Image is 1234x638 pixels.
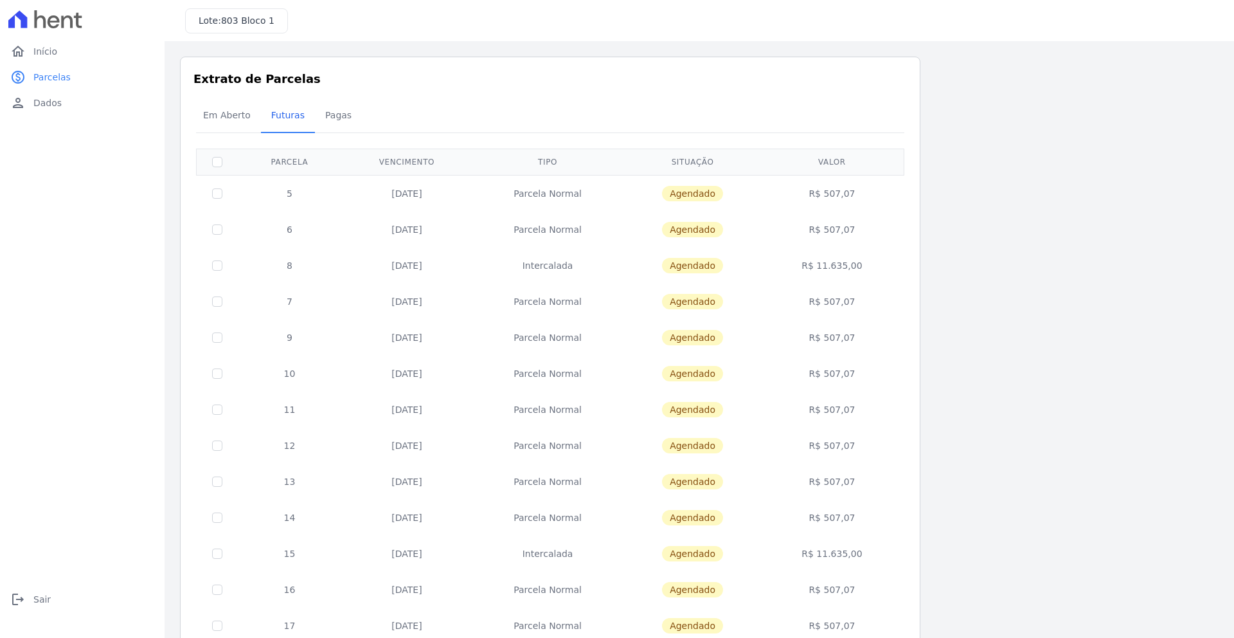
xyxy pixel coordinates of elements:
[662,258,723,273] span: Agendado
[238,212,341,248] td: 6
[762,572,901,608] td: R$ 507,07
[238,248,341,284] td: 8
[317,102,359,128] span: Pagas
[762,175,901,212] td: R$ 507,07
[662,438,723,453] span: Agendado
[33,45,57,58] span: Início
[238,392,341,428] td: 11
[762,500,901,536] td: R$ 507,07
[472,175,623,212] td: Parcela Normal
[341,212,472,248] td: [DATE]
[341,392,472,428] td: [DATE]
[5,39,159,64] a: homeInício
[238,149,341,175] th: Parcela
[5,64,159,90] a: paidParcelas
[762,284,901,320] td: R$ 507,07
[472,248,623,284] td: Intercalada
[472,536,623,572] td: Intercalada
[238,536,341,572] td: 15
[341,248,472,284] td: [DATE]
[193,70,907,87] h3: Extrato de Parcelas
[264,102,312,128] span: Futuras
[662,330,723,345] span: Agendado
[341,464,472,500] td: [DATE]
[472,212,623,248] td: Parcela Normal
[238,175,341,212] td: 5
[238,464,341,500] td: 13
[472,284,623,320] td: Parcela Normal
[762,428,901,464] td: R$ 507,07
[261,100,315,133] a: Futuras
[341,428,472,464] td: [DATE]
[341,536,472,572] td: [DATE]
[341,149,472,175] th: Vencimento
[623,149,762,175] th: Situação
[315,100,362,133] a: Pagas
[472,356,623,392] td: Parcela Normal
[662,510,723,525] span: Agendado
[33,593,51,606] span: Sair
[472,392,623,428] td: Parcela Normal
[762,320,901,356] td: R$ 507,07
[662,618,723,633] span: Agendado
[341,356,472,392] td: [DATE]
[33,96,62,109] span: Dados
[33,71,71,84] span: Parcelas
[662,546,723,561] span: Agendado
[10,69,26,85] i: paid
[193,100,261,133] a: Em Aberto
[762,356,901,392] td: R$ 507,07
[472,149,623,175] th: Tipo
[10,44,26,59] i: home
[762,212,901,248] td: R$ 507,07
[341,572,472,608] td: [DATE]
[762,248,901,284] td: R$ 11.635,00
[662,366,723,381] span: Agendado
[238,428,341,464] td: 12
[238,572,341,608] td: 16
[472,464,623,500] td: Parcela Normal
[472,500,623,536] td: Parcela Normal
[238,500,341,536] td: 14
[762,392,901,428] td: R$ 507,07
[662,474,723,489] span: Agendado
[238,284,341,320] td: 7
[472,428,623,464] td: Parcela Normal
[238,356,341,392] td: 10
[762,149,901,175] th: Valor
[662,294,723,309] span: Agendado
[472,572,623,608] td: Parcela Normal
[221,15,274,26] span: 803 Bloco 1
[472,320,623,356] td: Parcela Normal
[341,320,472,356] td: [DATE]
[341,500,472,536] td: [DATE]
[762,536,901,572] td: R$ 11.635,00
[195,102,258,128] span: Em Aberto
[199,14,274,28] h3: Lote:
[238,320,341,356] td: 9
[662,222,723,237] span: Agendado
[341,175,472,212] td: [DATE]
[662,582,723,597] span: Agendado
[10,592,26,607] i: logout
[662,402,723,417] span: Agendado
[5,90,159,116] a: personDados
[662,186,723,201] span: Agendado
[762,464,901,500] td: R$ 507,07
[10,95,26,111] i: person
[5,587,159,612] a: logoutSair
[341,284,472,320] td: [DATE]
